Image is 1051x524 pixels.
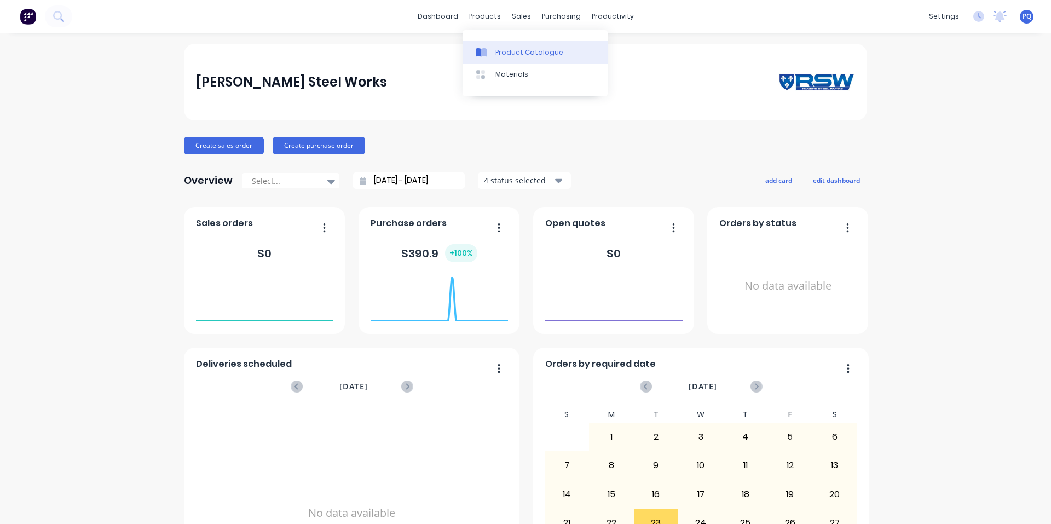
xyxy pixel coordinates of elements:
[634,423,678,451] div: 2
[196,71,387,93] div: [PERSON_NAME] Steel Works
[412,8,464,25] a: dashboard
[634,481,678,508] div: 16
[257,245,272,262] div: $ 0
[545,481,589,508] div: 14
[495,48,563,57] div: Product Catalogue
[607,245,621,262] div: $ 0
[813,423,857,451] div: 6
[463,41,608,63] a: Product Catalogue
[778,73,855,91] img: Rogers Steel Works
[768,452,812,479] div: 12
[464,8,506,25] div: products
[478,172,571,189] button: 4 status selected
[590,481,633,508] div: 15
[768,423,812,451] div: 5
[184,170,233,192] div: Overview
[679,423,723,451] div: 3
[689,381,717,393] span: [DATE]
[463,64,608,85] a: Materials
[758,173,799,187] button: add card
[196,217,253,230] span: Sales orders
[536,8,586,25] div: purchasing
[196,358,292,371] span: Deliveries scheduled
[812,407,857,423] div: S
[545,407,590,423] div: S
[445,244,477,262] div: + 100 %
[634,407,679,423] div: T
[506,8,536,25] div: sales
[634,452,678,479] div: 9
[586,8,639,25] div: productivity
[813,452,857,479] div: 13
[813,481,857,508] div: 20
[20,8,36,25] img: Factory
[923,8,965,25] div: settings
[590,423,633,451] div: 1
[371,217,447,230] span: Purchase orders
[724,423,767,451] div: 4
[768,481,812,508] div: 19
[678,407,723,423] div: W
[545,217,605,230] span: Open quotes
[679,481,723,508] div: 17
[723,407,768,423] div: T
[495,70,528,79] div: Materials
[719,234,857,338] div: No data available
[724,481,767,508] div: 18
[484,175,553,186] div: 4 status selected
[339,381,368,393] span: [DATE]
[590,452,633,479] div: 8
[589,407,634,423] div: M
[719,217,796,230] span: Orders by status
[273,137,365,154] button: Create purchase order
[806,173,867,187] button: edit dashboard
[679,452,723,479] div: 10
[401,244,477,262] div: $ 390.9
[1023,11,1031,21] span: PQ
[767,407,812,423] div: F
[184,137,264,154] button: Create sales order
[545,452,589,479] div: 7
[724,452,767,479] div: 11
